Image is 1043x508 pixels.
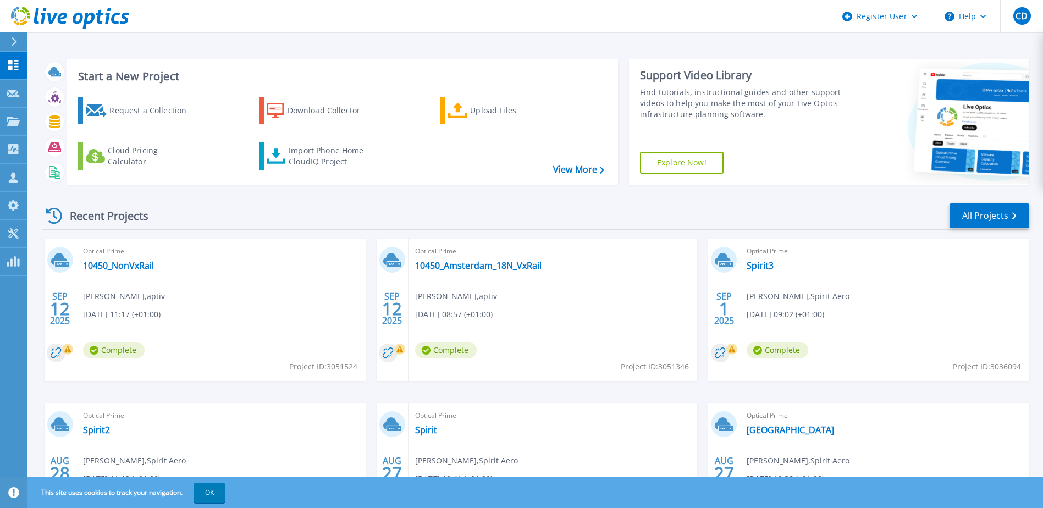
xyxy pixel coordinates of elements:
[288,100,376,122] div: Download Collector
[953,361,1021,373] span: Project ID: 3036094
[49,289,70,329] div: SEP 2025
[415,308,493,321] span: [DATE] 08:57 (+01:00)
[747,308,824,321] span: [DATE] 09:02 (+01:00)
[640,87,844,120] div: Find tutorials, instructional guides and other support videos to help you make the most of your L...
[747,245,1023,257] span: Optical Prime
[83,424,110,435] a: Spirit2
[415,260,542,271] a: 10450_Amsterdam_18N_VxRail
[50,304,70,313] span: 12
[415,290,497,302] span: [PERSON_NAME] , aptiv
[259,97,382,124] a: Download Collector
[83,410,359,422] span: Optical Prime
[440,97,563,124] a: Upload Files
[470,100,558,122] div: Upload Files
[719,304,729,313] span: 1
[415,245,691,257] span: Optical Prime
[1016,12,1028,20] span: CD
[289,145,374,167] div: Import Phone Home CloudIQ Project
[50,468,70,478] span: 28
[950,203,1029,228] a: All Projects
[78,142,201,170] a: Cloud Pricing Calculator
[83,245,359,257] span: Optical Prime
[108,145,196,167] div: Cloud Pricing Calculator
[194,483,225,503] button: OK
[382,304,402,313] span: 12
[640,68,844,82] div: Support Video Library
[382,289,402,329] div: SEP 2025
[747,455,849,467] span: [PERSON_NAME] , Spirit Aero
[49,453,70,493] div: AUG 2025
[714,453,735,493] div: AUG 2025
[382,453,402,493] div: AUG 2025
[83,260,154,271] a: 10450_NonVxRail
[78,70,604,82] h3: Start a New Project
[553,164,604,175] a: View More
[83,342,145,358] span: Complete
[714,468,734,478] span: 27
[83,473,161,485] span: [DATE] 11:13 (+01:00)
[289,361,357,373] span: Project ID: 3051524
[415,342,477,358] span: Complete
[640,152,724,174] a: Explore Now!
[714,289,735,329] div: SEP 2025
[621,361,689,373] span: Project ID: 3051346
[747,424,834,435] a: [GEOGRAPHIC_DATA]
[83,455,186,467] span: [PERSON_NAME] , Spirit Aero
[83,290,165,302] span: [PERSON_NAME] , aptiv
[109,100,197,122] div: Request a Collection
[415,424,437,435] a: Spirit
[30,483,225,503] span: This site uses cookies to track your navigation.
[415,473,493,485] span: [DATE] 10:41 (+01:00)
[747,410,1023,422] span: Optical Prime
[747,260,774,271] a: Spirit3
[747,342,808,358] span: Complete
[747,290,849,302] span: [PERSON_NAME] , Spirit Aero
[42,202,163,229] div: Recent Projects
[83,308,161,321] span: [DATE] 11:17 (+01:00)
[747,473,824,485] span: [DATE] 10:38 (+01:00)
[382,468,402,478] span: 27
[415,455,518,467] span: [PERSON_NAME] , Spirit Aero
[78,97,201,124] a: Request a Collection
[415,410,691,422] span: Optical Prime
